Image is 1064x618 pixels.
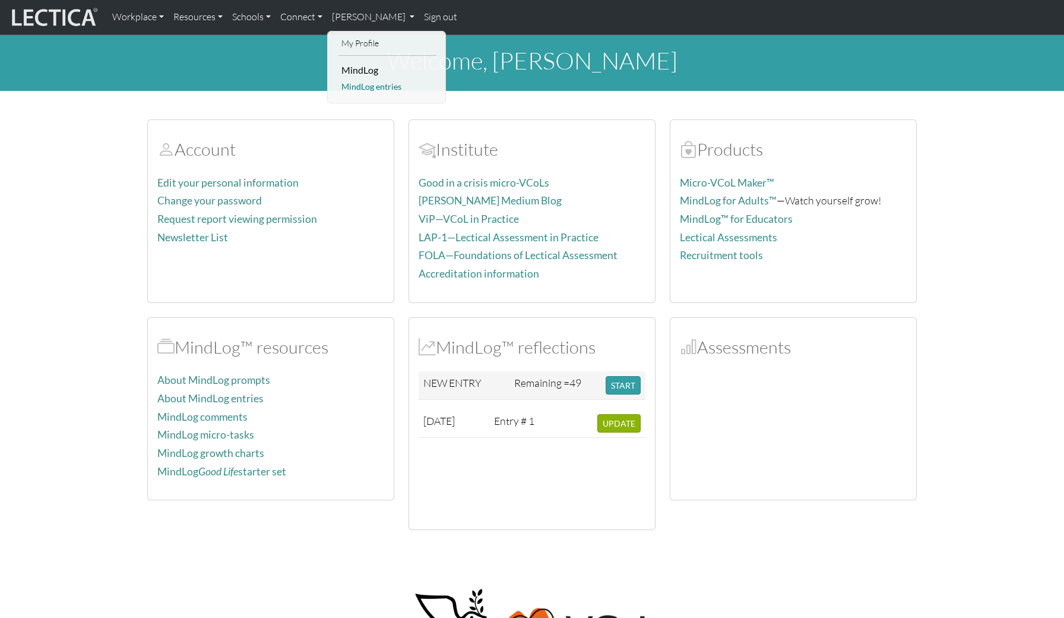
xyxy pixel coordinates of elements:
i: Good Life [198,465,238,478]
a: Newsletter List [157,231,228,244]
a: Good in a crisis micro-VCoLs [419,176,549,189]
a: Connect [275,5,327,30]
span: [DATE] [423,414,455,427]
h2: Institute [419,139,645,160]
a: Recruitment tools [680,249,763,261]
a: Edit your personal information [157,176,299,189]
a: MindLog entries [338,80,436,94]
span: Products [680,138,697,160]
td: Remaining = [509,371,601,400]
a: Sign out [419,5,462,30]
button: START [606,376,641,395]
a: About MindLog prompts [157,374,270,386]
a: MindLogGood Lifestarter set [157,465,286,478]
ul: [PERSON_NAME] [338,36,436,94]
a: Lectical Assessments [680,231,777,244]
a: ViP—VCoL in Practice [419,213,519,225]
img: lecticalive [9,6,98,29]
a: Request report viewing permission [157,213,317,225]
a: [PERSON_NAME] Medium Blog [419,194,562,207]
a: My Profile [338,36,436,51]
h2: Products [680,139,907,160]
span: 49 [569,376,581,389]
h2: MindLog™ resources [157,337,384,358]
span: MindLog™ resources [157,336,175,358]
a: MindLog for Adults™ [680,194,777,207]
a: Workplace [107,5,169,30]
span: UPDATE [603,418,635,428]
span: MindLog [419,336,436,358]
a: Schools [227,5,275,30]
a: [PERSON_NAME] [327,5,419,30]
a: LAP-1—Lectical Assessment in Practice [419,231,598,244]
td: NEW ENTRY [419,371,509,400]
a: Micro-VCoL Maker™ [680,176,774,189]
a: About MindLog entries [157,392,264,405]
h2: Assessments [680,337,907,358]
a: FOLA—Foundations of Lectical Assessment [419,249,617,261]
button: UPDATE [597,414,641,433]
a: Accreditation information [419,267,539,280]
a: Resources [169,5,227,30]
h2: Account [157,139,384,160]
a: MindLog growth charts [157,447,264,459]
a: MindLog comments [157,411,248,423]
span: Assessments [680,336,697,358]
a: MindLog micro-tasks [157,428,254,441]
span: Account [157,138,175,160]
td: Entry # 1 [489,409,543,438]
a: Change your password [157,194,262,207]
span: Account [419,138,436,160]
h2: MindLog™ reflections [419,337,645,358]
a: MindLog™ for Educators [680,213,793,225]
li: MindLog [338,61,436,80]
p: —Watch yourself grow! [680,192,907,209]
